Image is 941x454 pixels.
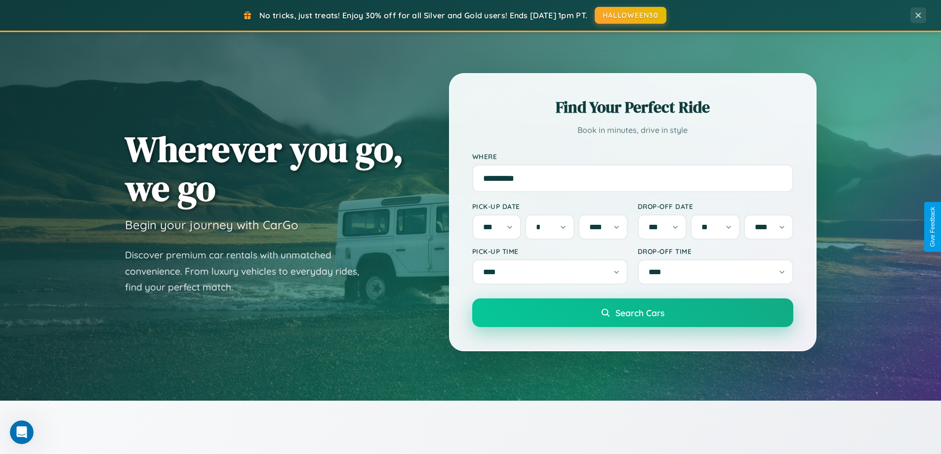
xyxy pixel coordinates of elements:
span: Search Cars [615,307,664,318]
label: Drop-off Date [638,202,793,210]
span: No tricks, just treats! Enjoy 30% off for all Silver and Gold users! Ends [DATE] 1pm PT. [259,10,587,20]
div: Give Feedback [929,207,936,247]
label: Where [472,152,793,161]
label: Pick-up Date [472,202,628,210]
label: Drop-off Time [638,247,793,255]
h2: Find Your Perfect Ride [472,96,793,118]
label: Pick-up Time [472,247,628,255]
p: Book in minutes, drive in style [472,123,793,137]
button: Search Cars [472,298,793,327]
iframe: Intercom live chat [10,420,34,444]
h1: Wherever you go, we go [125,129,404,207]
button: HALLOWEEN30 [595,7,666,24]
h3: Begin your journey with CarGo [125,217,298,232]
p: Discover premium car rentals with unmatched convenience. From luxury vehicles to everyday rides, ... [125,247,372,295]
